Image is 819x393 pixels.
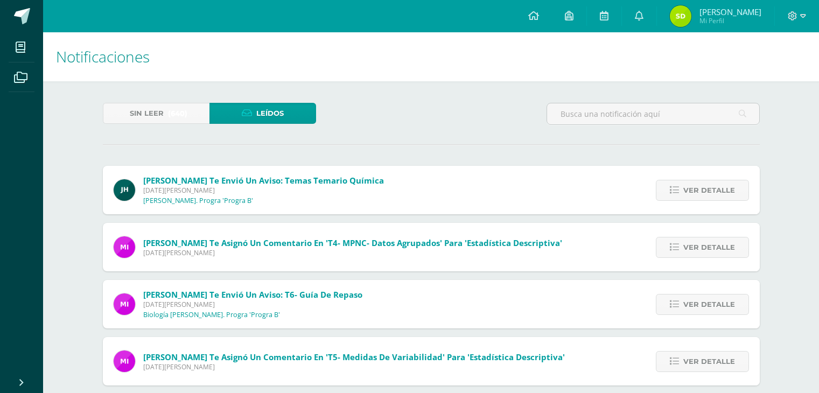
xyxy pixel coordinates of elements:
span: Ver detalle [683,294,735,314]
span: (640) [168,103,187,123]
p: Biología [PERSON_NAME]. Progra 'Progra B' [143,311,280,319]
img: e71b507b6b1ebf6fbe7886fc31de659d.png [114,293,135,315]
a: Sin leer(640) [103,103,209,124]
span: [PERSON_NAME] [699,6,761,17]
span: Ver detalle [683,180,735,200]
a: Leídos [209,103,316,124]
span: Ver detalle [683,237,735,257]
span: Notificaciones [56,46,150,67]
img: e71b507b6b1ebf6fbe7886fc31de659d.png [114,350,135,372]
input: Busca una notificación aquí [547,103,759,124]
span: [PERSON_NAME] te asignó un comentario en 'T4- MPNC- datos agrupados' para 'Estadística descriptiva' [143,237,562,248]
span: Ver detalle [683,352,735,371]
span: [PERSON_NAME] te envió un aviso: T6- Guía de repaso [143,289,362,300]
span: Leídos [256,103,284,123]
img: 2f952caa3f07b7df01ee2ceb26827530.png [114,179,135,201]
span: Mi Perfil [699,16,761,25]
span: [DATE][PERSON_NAME] [143,300,362,309]
img: 15d1439b7ffc38ef72da82c947f002c8.png [670,5,691,27]
span: [PERSON_NAME] te envió un aviso: Temas Temario Química [143,175,384,186]
span: [PERSON_NAME] te asignó un comentario en 'T5- Medidas de variabilidad' para 'Estadística descript... [143,352,565,362]
p: [PERSON_NAME]. Progra 'Progra B' [143,196,253,205]
span: Sin leer [130,103,164,123]
img: e71b507b6b1ebf6fbe7886fc31de659d.png [114,236,135,258]
span: [DATE][PERSON_NAME] [143,248,562,257]
span: [DATE][PERSON_NAME] [143,362,565,371]
span: [DATE][PERSON_NAME] [143,186,384,195]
